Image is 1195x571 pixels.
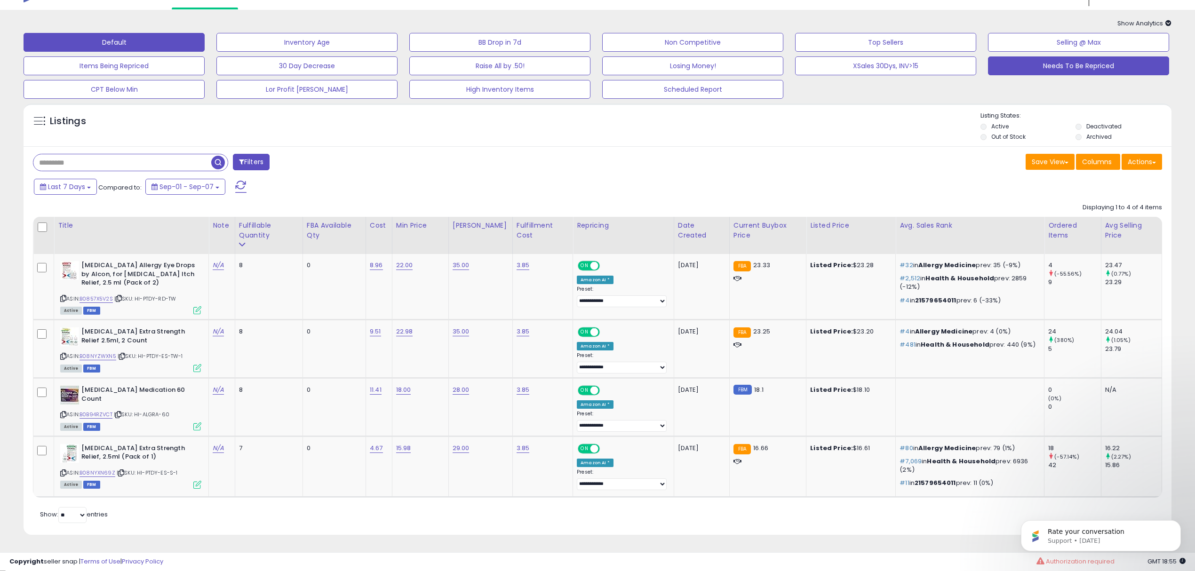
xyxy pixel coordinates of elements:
[1105,444,1162,452] div: 16.22
[239,261,295,270] div: 8
[453,261,470,270] a: 35.00
[9,557,163,566] div: seller snap | |
[900,274,1037,291] p: in prev: 2859 (-12%)
[1048,395,1061,402] small: (0%)
[396,261,413,270] a: 22.00
[145,179,225,195] button: Sep-01 - Sep-07
[453,327,470,336] a: 35.00
[396,327,413,336] a: 22.98
[927,457,996,466] span: Health & Household
[159,182,214,191] span: Sep-01 - Sep-07
[1054,453,1079,460] small: (-57.14%)
[1105,278,1162,286] div: 23.29
[579,387,590,395] span: ON
[60,261,201,313] div: ASIN:
[517,327,530,336] a: 3.85
[900,261,913,270] span: #32
[577,286,667,307] div: Preset:
[80,469,115,477] a: B08NYXN69Z
[733,221,802,240] div: Current Buybox Price
[50,115,86,128] h5: Listings
[213,221,231,230] div: Note
[915,296,956,305] span: 21579654011
[1083,203,1162,212] div: Displaying 1 to 4 of 4 items
[83,481,100,489] span: FBM
[409,56,590,75] button: Raise All by .50!
[9,557,44,566] strong: Copyright
[114,411,169,418] span: | SKU: HI-ALGRA-60
[602,80,783,99] button: Scheduled Report
[810,261,853,270] b: Listed Price:
[1076,154,1120,170] button: Columns
[900,479,1037,487] p: in prev: 11 (0%)
[900,261,1037,270] p: in prev: 35 (-9%)
[60,444,79,463] img: 51lX+z3Q3ML._SL40_.jpg
[598,387,613,395] span: OFF
[370,261,383,270] a: 8.96
[60,423,82,431] span: All listings currently available for purchase on Amazon
[900,341,1037,349] p: in prev: 440 (9%)
[579,262,590,270] span: ON
[1111,336,1131,344] small: (1.05%)
[1048,345,1100,353] div: 5
[1026,154,1075,170] button: Save View
[24,80,205,99] button: CPT Below Min
[517,444,530,453] a: 3.85
[213,385,224,395] a: N/A
[117,469,178,476] span: | SKU: HI-PTDY-ES-S-1
[307,444,358,452] div: 0
[60,386,201,429] div: ASIN:
[60,481,82,489] span: All listings currently available for purchase on Amazon
[678,386,716,394] div: [DATE]
[1086,133,1112,141] label: Archived
[58,221,205,230] div: Title
[24,56,205,75] button: Items Being Repriced
[598,444,613,452] span: OFF
[80,352,116,360] a: B08NYZWXN5
[60,386,79,404] img: 5174zJVvQnL._SL40_.jpg
[1054,270,1081,278] small: (-55.56%)
[810,444,853,452] b: Listed Price:
[307,221,362,240] div: FBA Available Qty
[453,444,470,453] a: 29.00
[60,327,201,371] div: ASIN:
[900,221,1040,230] div: Avg. Sales Rank
[239,221,299,240] div: Fulfillable Quantity
[81,444,196,464] b: [MEDICAL_DATA] Extra Strength Relief, 2.5ml (Pack of 1)
[83,423,100,431] span: FBM
[900,327,1037,336] p: in prev: 4 (0%)
[900,296,909,305] span: #4
[1048,221,1097,240] div: Ordered Items
[900,274,920,283] span: #2,512
[60,365,82,373] span: All listings currently available for purchase on Amazon
[517,221,569,240] div: Fulfillment Cost
[577,469,667,490] div: Preset:
[1054,336,1074,344] small: (380%)
[396,221,445,230] div: Min Price
[991,122,1009,130] label: Active
[1007,500,1195,566] iframe: Intercom notifications message
[733,261,751,271] small: FBA
[1117,19,1171,28] span: Show Analytics
[80,411,112,419] a: B0B94RZVCT
[753,261,770,270] span: 23.33
[34,179,97,195] button: Last 7 Days
[1048,386,1100,394] div: 0
[60,261,79,280] img: 41lyrfYXQoL._SL40_.jpg
[991,133,1026,141] label: Out of Stock
[216,33,398,52] button: Inventory Age
[795,33,976,52] button: Top Sellers
[409,80,590,99] button: High Inventory Items
[678,444,716,452] div: [DATE]
[900,296,1037,305] p: in prev: 6 (-33%)
[1048,403,1100,411] div: 0
[213,327,224,336] a: N/A
[1048,261,1100,270] div: 4
[900,444,913,452] span: #80
[918,444,976,452] span: Allergy Medicine
[900,327,909,336] span: #4
[1105,386,1155,394] div: N/A
[810,327,888,336] div: $23.20
[900,478,909,487] span: #11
